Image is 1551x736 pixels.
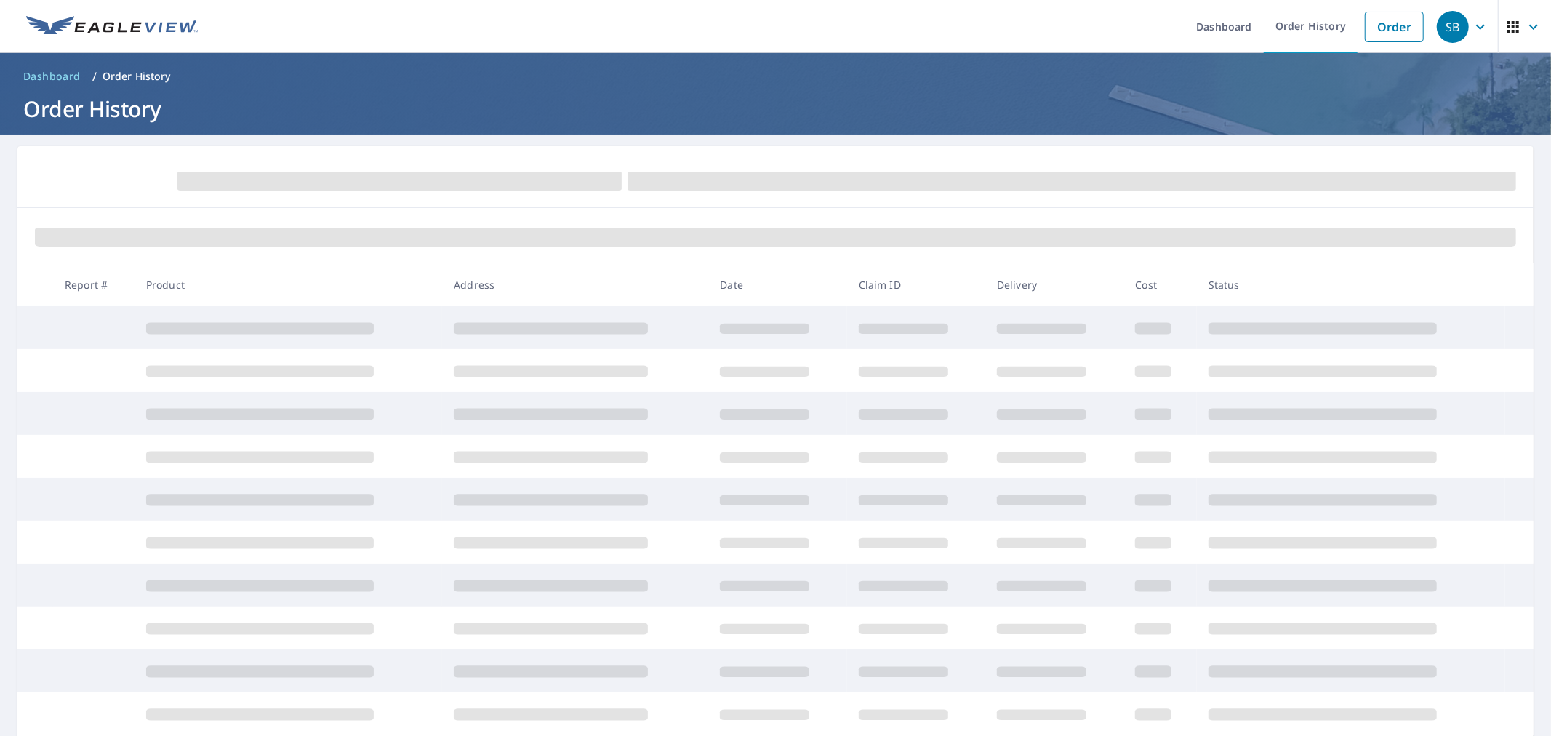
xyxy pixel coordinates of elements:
[708,263,846,306] th: Date
[17,65,87,88] a: Dashboard
[1437,11,1469,43] div: SB
[985,263,1123,306] th: Delivery
[135,263,442,306] th: Product
[92,68,97,85] li: /
[17,94,1534,124] h1: Order History
[1197,263,1505,306] th: Status
[26,16,198,38] img: EV Logo
[1365,12,1424,42] a: Order
[103,69,171,84] p: Order History
[23,69,81,84] span: Dashboard
[1123,263,1197,306] th: Cost
[847,263,985,306] th: Claim ID
[17,65,1534,88] nav: breadcrumb
[442,263,708,306] th: Address
[53,263,135,306] th: Report #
